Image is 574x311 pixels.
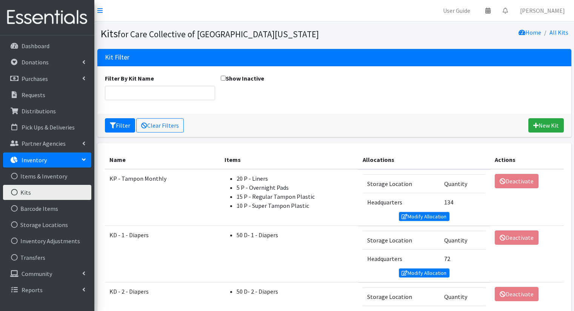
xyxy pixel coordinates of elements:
[3,250,91,265] a: Transfers
[528,118,564,133] a: New Kit
[105,151,220,169] th: Name
[399,212,449,221] a: Modify Allocation
[440,174,486,193] td: Quantity
[519,29,541,36] a: Home
[3,201,91,216] a: Barcode Items
[3,185,91,200] a: Kits
[3,71,91,86] a: Purchases
[118,29,319,40] small: for Care Collective of [GEOGRAPHIC_DATA][US_STATE]
[237,174,353,183] li: 20 P - Liners
[440,193,486,211] td: 134
[105,74,154,83] label: Filter By Kit Name
[237,183,353,192] li: 5 P - Overnight Pads
[399,268,449,277] a: Modify Allocation
[363,174,440,193] td: Storage Location
[363,231,440,249] td: Storage Location
[22,91,45,99] p: Requests
[490,151,564,169] th: Actions
[358,151,490,169] th: Allocations
[3,282,91,297] a: Reports
[549,29,568,36] a: All Kits
[237,201,353,210] li: 10 P - Super Tampon Plastic
[440,287,486,306] td: Quantity
[22,107,56,115] p: Distributions
[22,270,52,277] p: Community
[514,3,571,18] a: [PERSON_NAME]
[22,123,75,131] p: Pick Ups & Deliveries
[3,120,91,135] a: Pick Ups & Deliveries
[3,266,91,281] a: Community
[237,287,353,296] li: 50 D- 2 - Diapers
[437,3,476,18] a: User Guide
[3,104,91,119] a: Distributions
[105,169,220,226] td: KP - Tampon Monthly
[105,226,220,282] td: KD - 1 - Diapers
[221,74,264,83] label: Show Inactive
[3,136,91,151] a: Partner Agencies
[105,118,135,133] button: Filter
[440,249,486,268] td: 72
[22,156,47,164] p: Inventory
[22,75,48,82] p: Purchases
[363,287,440,306] td: Storage Location
[136,118,184,133] a: Clear Filters
[220,151,358,169] th: Items
[3,217,91,232] a: Storage Locations
[3,38,91,53] a: Dashboard
[3,5,91,30] img: HumanEssentials
[3,169,91,184] a: Items & Inventory
[3,87,91,102] a: Requests
[22,58,49,66] p: Donations
[3,233,91,248] a: Inventory Adjustments
[3,55,91,70] a: Donations
[22,42,49,50] p: Dashboard
[440,231,486,249] td: Quantity
[221,76,226,81] input: Show Inactive
[100,27,332,40] h1: Kits
[105,53,129,61] h3: Kit Filter
[22,286,43,294] p: Reports
[363,249,440,268] td: Headquarters
[363,193,440,211] td: Headquarters
[237,230,353,239] li: 50 D- 1 - Diapers
[3,152,91,168] a: Inventory
[237,192,353,201] li: 15 P - Regular Tampon Plastic
[22,140,66,147] p: Partner Agencies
